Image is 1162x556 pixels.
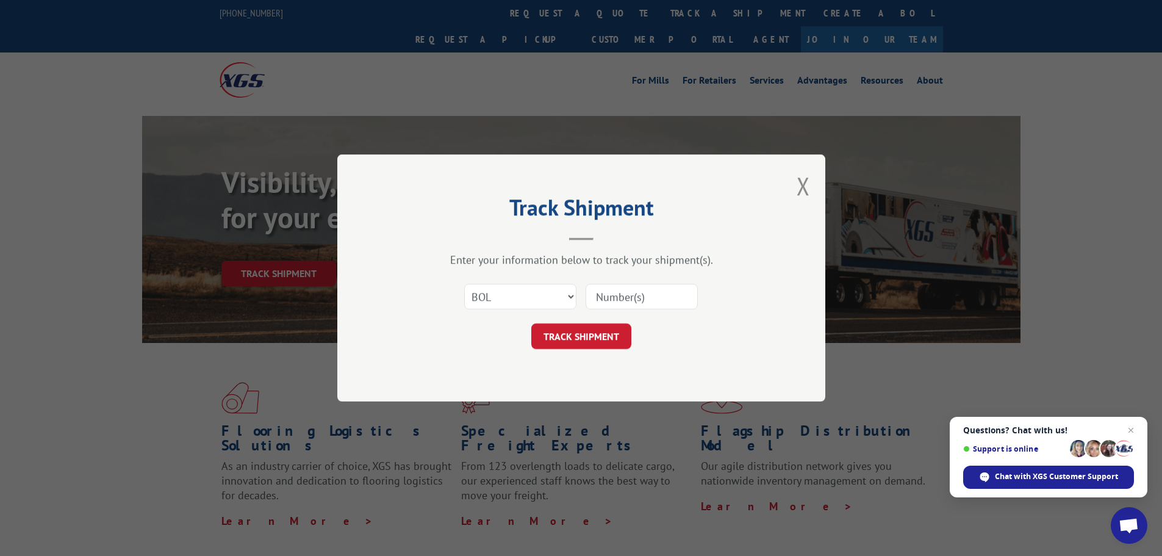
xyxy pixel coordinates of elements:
div: Enter your information below to track your shipment(s). [398,253,764,267]
input: Number(s) [586,284,698,309]
h2: Track Shipment [398,199,764,222]
button: TRACK SHIPMENT [531,323,631,349]
span: Chat with XGS Customer Support [963,466,1134,489]
span: Support is online [963,444,1066,453]
span: Chat with XGS Customer Support [995,471,1118,482]
span: Questions? Chat with us! [963,425,1134,435]
button: Close modal [797,170,810,202]
a: Open chat [1111,507,1147,544]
